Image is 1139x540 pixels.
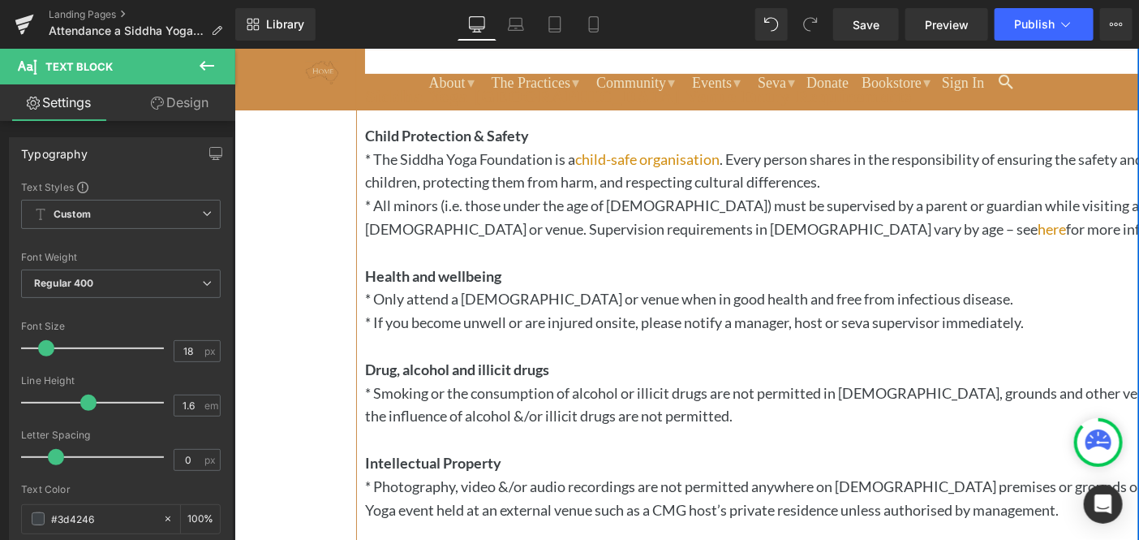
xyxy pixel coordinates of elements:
div: % [181,505,220,534]
a: Preview [905,8,988,41]
a: child-safe organisation [341,102,485,119]
b: Siddha Yoga [GEOGRAPHIC_DATA] Venue Entry Requirements [131,37,678,58]
span: px [204,346,218,356]
div: Line Height [21,375,221,387]
span: Library [266,17,304,32]
strong: Drug, alcohol and illicit drugs [131,312,315,330]
p: * All minors (i.e. those under the age of [DEMOGRAPHIC_DATA]) must be supervised by a parent or g... [131,145,1035,192]
div: Text Color [21,484,221,495]
span: Save [853,16,879,33]
span: em [204,400,218,411]
a: Design [121,84,239,121]
span: Text Block [45,60,113,73]
a: Landing Pages [49,8,235,21]
span: px [204,455,218,465]
a: New Library [235,8,316,41]
p: * Smoking or the consumption of alcohol or illicit drugs are not permitted in [DEMOGRAPHIC_DATA],... [131,333,1035,380]
div: Text Styles [21,180,221,193]
p: * If you become unwell or are injured onsite, please notify a manager, host or seva supervisor im... [131,262,1035,286]
button: Publish [995,8,1094,41]
p: * The Siddha Yoga Foundation is a . Every person shares in the responsibility of ensuring the saf... [131,99,1035,146]
strong: Child Protection & Safety [131,78,294,96]
div: Font Weight [21,252,221,263]
button: More [1100,8,1133,41]
a: Laptop [496,8,535,41]
strong: Intellectual Property [131,405,267,423]
div: Font Size [21,321,221,332]
b: Custom [54,208,91,222]
span: Attendance a Siddha Yoga Venue v2 [49,24,204,37]
b: Regular 400 [34,277,94,289]
strong: Health and wellbeing [131,218,267,236]
button: Undo [755,8,788,41]
div: Typography [21,138,88,161]
div: Open Intercom Messenger [1084,485,1123,524]
div: Letter Spacing [21,430,221,441]
button: Redo [794,8,827,41]
span: Preview [925,16,969,33]
input: Color [51,510,155,528]
a: Desktop [458,8,496,41]
span: Publish [1014,18,1055,31]
a: Mobile [574,8,613,41]
a: Tablet [535,8,574,41]
p: * Photography, video &/or audio recordings are not permitted anywhere on [DEMOGRAPHIC_DATA] premi... [131,426,1035,473]
p: * Only attend a [DEMOGRAPHIC_DATA] or venue when in good health and free from infectious disease. [131,239,1035,262]
a: here [803,171,832,189]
